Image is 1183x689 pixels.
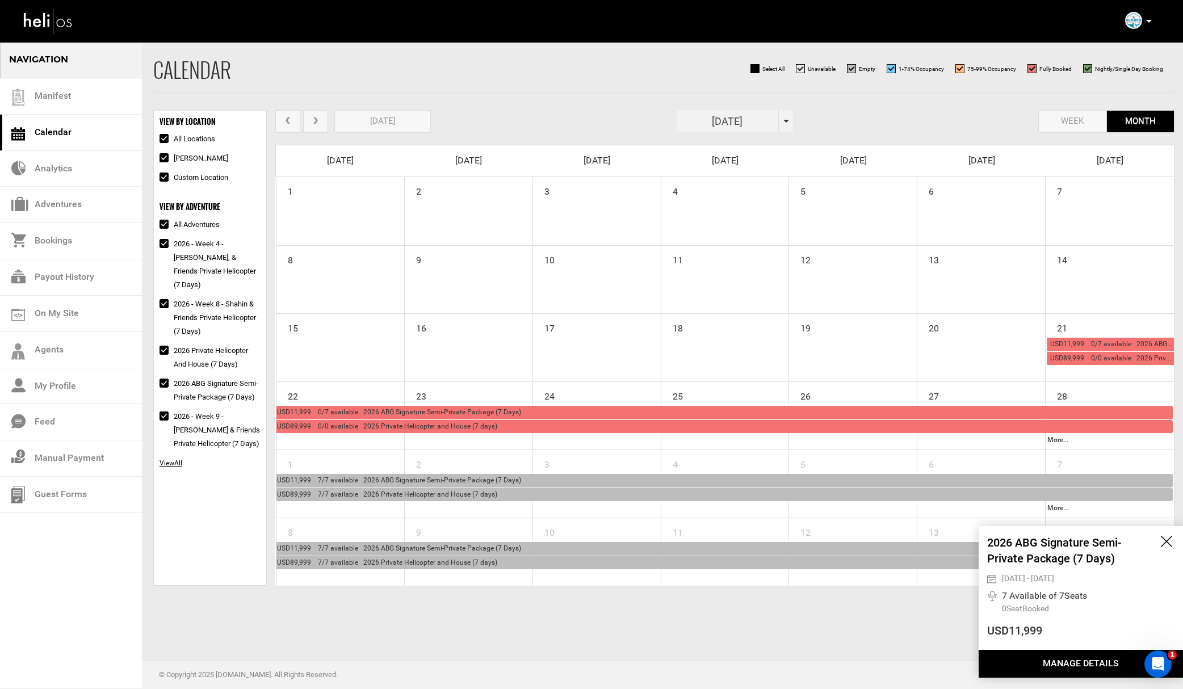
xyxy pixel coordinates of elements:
span: 14 [1046,246,1068,268]
span: 16 [405,314,427,337]
span: 1 [276,177,294,200]
span: 23 [405,382,427,405]
span: 8 [276,246,294,268]
button: next [303,110,328,133]
label: Fully Booked [1027,64,1072,73]
label: 2026 - Week 9 - [PERSON_NAME] & Friends Private Helicopter (7 Days) [160,410,261,451]
span: 19 [789,314,812,337]
span: 8 [276,518,294,541]
label: 2026 ABG Signature Semi-Private Package (7 Days) [160,377,261,404]
span: 18 [661,314,684,337]
span: USD11,999 7/7 available 2026 ABG Signature Semi-Private Package (7 Days) [277,476,521,484]
label: All Locations [160,132,215,146]
label: Empty [847,64,875,73]
span: 3 [533,450,551,473]
label: 2026 Private Helicopter and House (7 days) [160,344,261,371]
button: [DATE] [334,110,431,133]
span: All [160,459,182,467]
img: calendar.svg [11,127,25,141]
a: More... [1047,504,1068,512]
div: 7 Available of 7 [1002,590,1087,603]
span: 2 [405,450,422,473]
span: 4 [661,450,679,473]
button: Manage Details [979,650,1183,678]
button: week [1038,110,1106,133]
span: 25 [661,382,684,405]
span: 10 [533,246,556,268]
span: [DATE] [584,155,610,166]
span: 4 [661,177,679,200]
span: 13 [917,518,940,541]
a: 2026 ABG Signature Semi-Private Package (7 Days) [987,536,1122,566]
span: [DATE] [840,155,867,166]
span: [DATE] [968,155,995,166]
label: 2026 - Week 8 - Shahin & Friends Private Helicopter (7 Days) [160,297,261,338]
span: 10 [533,518,556,541]
span: 14 [1046,518,1068,541]
span: USD89,999 7/7 available 2026 Private Helicopter and House (7 days) [277,490,497,498]
span: Seat [1006,604,1022,613]
span: 26 [789,382,812,405]
span: Seat [1064,590,1083,601]
span: 27 [917,382,940,405]
img: agents-icon.svg [11,343,25,360]
img: close-icon-black.svg [1161,536,1172,547]
div: VIEW BY LOCATION [160,116,261,127]
span: 13 [917,246,940,268]
span: [DATE] [455,155,482,166]
span: 12 [789,246,812,268]
div: USD11,999 [987,623,1174,639]
label: Nightly/Single Day Booking [1083,64,1163,73]
span: USD11,999 0/7 available 2026 ABG Signature Semi-Private Package (7 Days) [277,408,521,416]
label: [PERSON_NAME] [160,152,228,165]
span: 24 [533,382,556,405]
label: Unavailable [796,64,836,73]
span: 7 [1046,177,1063,200]
iframe: Intercom live chat [1144,650,1172,678]
button: month [1106,110,1174,133]
label: 75-99% Occupancy [955,64,1016,73]
span: 15 [276,314,299,337]
button: prev [275,110,300,133]
img: 438683b5cd015f564d7e3f120c79d992.png [1125,12,1142,29]
span: USD89,999 7/7 available 2026 Private Helicopter and House (7 days) [277,558,497,566]
span: View [160,459,174,467]
span: 21 [1046,314,1068,337]
span: USD11,999 7/7 available 2026 ABG Signature Semi-Private Package (7 Days) [277,544,521,552]
span: 6 [917,450,935,473]
span: 1 [1168,650,1177,659]
span: 2 [405,177,422,200]
span: 7 [1046,450,1063,473]
span: 1 [276,450,294,473]
img: on_my_site.svg [11,309,25,321]
label: Custom Location [160,171,228,184]
img: heli-logo [23,6,74,36]
span: 11 [661,518,684,541]
h2: Calendar [153,58,231,81]
span: 3 [533,177,551,200]
img: calendar-date.svg [987,575,996,583]
span: [DATE] [712,155,739,166]
span: 17 [533,314,556,337]
img: guest-list.svg [10,89,27,106]
span: 20 [917,314,940,337]
span: USD89,999 0/0 available 2026 Private Helicopter and House (7 days) [277,422,497,430]
img: calendar-seat.svg [987,591,997,602]
div: [DATE] - [DATE] [1002,573,1054,584]
span: 28 [1046,382,1068,405]
div: 0 Booked [1002,603,1087,614]
span: 9 [405,518,422,541]
label: 1-74% Occupancy [887,64,944,73]
label: All Adventures [160,218,220,232]
span: [DATE] [327,155,354,166]
span: 5 [789,177,807,200]
span: s [1083,590,1087,601]
span: [DATE] [1097,155,1123,166]
a: More... [1047,436,1068,444]
label: 2026 - Week 4 - [PERSON_NAME], & Friends Private Helicopter (7 Days) [160,237,261,292]
span: 9 [405,246,422,268]
span: 12 [789,518,812,541]
label: Select All [750,64,785,73]
span: 22 [276,382,299,405]
span: 11 [661,246,684,268]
